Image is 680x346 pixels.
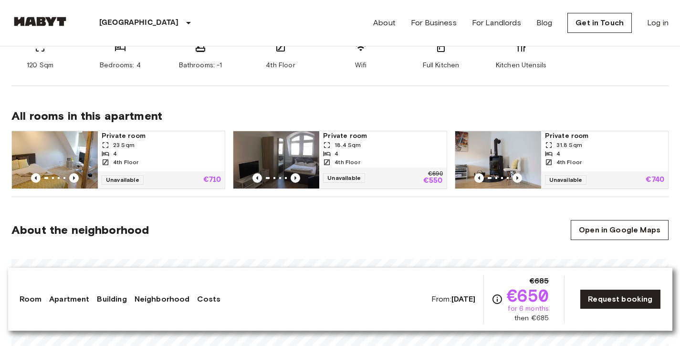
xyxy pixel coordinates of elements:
span: Bedrooms: 4 [100,61,141,70]
span: 23 Sqm [113,141,135,149]
a: Apartment [49,294,89,305]
span: 31.8 Sqm [556,141,582,149]
img: Marketing picture of unit DE-04-013-001-02HF [455,131,541,189]
a: Request booking [580,289,660,309]
p: [GEOGRAPHIC_DATA] [99,17,179,29]
a: Building [97,294,126,305]
span: 4 [556,149,560,158]
img: Marketing picture of unit DE-04-013-001-03HF [233,131,319,189]
button: Previous image [252,173,262,183]
a: Marketing picture of unit DE-04-013-001-04HFPrevious imagePrevious imagePrivate room23 Sqm44th Fl... [11,131,225,189]
span: then €685 [514,314,549,323]
a: Costs [197,294,220,305]
b: [DATE] [451,294,476,304]
span: €650 [507,287,549,304]
button: Previous image [291,173,300,183]
span: €685 [530,275,549,287]
button: Previous image [31,173,41,183]
span: 120 Sqm [27,61,53,70]
button: Previous image [69,173,79,183]
span: for 6 months [508,304,549,314]
a: Blog [536,17,553,29]
span: Bathrooms: -1 [179,61,222,70]
span: Unavailable [102,175,144,185]
img: Marketing picture of unit DE-04-013-001-04HF [12,131,98,189]
a: Neighborhood [135,294,190,305]
span: 4 [335,149,338,158]
span: 4th Floor [556,158,582,167]
a: For Landlords [472,17,521,29]
button: Previous image [474,173,484,183]
a: Marketing picture of unit DE-04-013-001-03HFPrevious imagePrevious imagePrivate room18.4 Sqm44th ... [233,131,447,189]
a: For Business [411,17,457,29]
span: Wifi [355,61,367,70]
a: Marketing picture of unit DE-04-013-001-02HFPrevious imagePrevious imagePrivate room31.8 Sqm44th ... [455,131,669,189]
span: Kitchen Utensils [496,61,546,70]
span: About the neighborhood [11,223,149,237]
span: 4th Floor [113,158,138,167]
p: €690 [428,171,442,177]
button: Previous image [513,173,522,183]
a: Get in Touch [567,13,632,33]
span: Unavailable [545,175,587,185]
span: Private room [102,131,221,141]
span: All rooms in this apartment [11,109,669,123]
p: €740 [646,176,664,184]
a: Log in [647,17,669,29]
a: Open in Google Maps [571,220,669,240]
span: 4th Floor [266,61,295,70]
span: Unavailable [323,173,365,183]
svg: Check cost overview for full price breakdown. Please note that discounts apply to new joiners onl... [492,294,503,305]
span: 4th Floor [335,158,360,167]
span: Private room [323,131,442,141]
a: Room [20,294,42,305]
span: 4 [113,149,117,158]
a: About [373,17,396,29]
p: €550 [423,177,443,185]
img: Habyt [11,17,69,26]
span: From: [431,294,476,304]
span: Private room [545,131,664,141]
span: Full Kitchen [423,61,460,70]
span: 18.4 Sqm [335,141,361,149]
p: €710 [203,176,221,184]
